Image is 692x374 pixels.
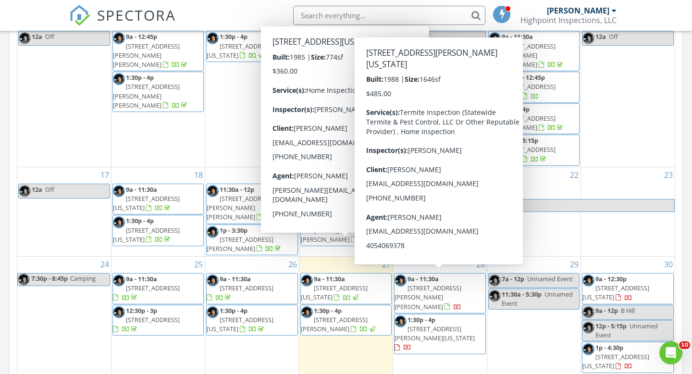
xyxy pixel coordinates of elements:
img: 20200620_163347.jpg [489,290,501,302]
span: 1:30p - 4p [220,32,247,41]
img: 20200620_163347.jpg [207,32,219,44]
a: Go to August 20, 2025 [380,167,393,183]
td: Go to August 10, 2025 [17,14,111,167]
img: 20200620_163347.jpg [395,185,407,197]
span: 12a [32,32,42,41]
span: 1:30p - 4:30p [314,216,350,225]
img: 20200620_163347.jpg [207,185,219,197]
span: Off [609,32,618,41]
a: 9a - 11:30a [STREET_ADDRESS][US_STATE] [301,274,368,301]
span: Off [421,32,430,41]
span: 12:30p - 12:45p [502,73,545,82]
span: 9a - 12:45p [126,32,157,41]
span: B Hill [621,306,635,315]
span: [STREET_ADDRESS][PERSON_NAME][PERSON_NAME] [489,42,556,69]
a: 1:30p - 4p [STREET_ADDRESS][US_STATE] [206,31,297,62]
a: 1:30p - 4:30p [STREET_ADDRESS][PERSON_NAME] [300,215,392,246]
a: Go to August 27, 2025 [380,257,393,272]
a: Go to August 19, 2025 [286,167,299,183]
img: 20200620_163347.jpg [113,32,125,44]
img: 20200620_163347.jpg [301,64,313,76]
a: 9a - 12:30p [STREET_ADDRESS][US_STATE] [582,274,649,301]
span: 12a [408,185,418,194]
span: 7a - 12p [502,274,524,283]
span: [STREET_ADDRESS] [220,284,273,292]
img: 20200620_163347.jpg [395,315,407,327]
input: Search everything... [293,6,485,25]
img: 20200620_163347.jpg [489,32,501,44]
span: [STREET_ADDRESS] [126,284,180,292]
img: 20200620_163347.jpg [207,226,219,238]
td: Go to August 20, 2025 [299,167,393,256]
td: Go to August 19, 2025 [205,167,299,256]
img: 20200620_163347.jpg [489,274,501,287]
a: 12:30p - 12:45p [STREET_ADDRESS][US_STATE] [489,73,556,100]
a: 1:30p - 4p [STREET_ADDRESS][PERSON_NAME] [301,306,377,333]
td: Go to August 17, 2025 [17,167,111,256]
img: 20200620_163347.jpg [582,32,594,44]
span: 1p - 4:30p [595,343,623,352]
a: 9a - 11:30a [STREET_ADDRESS][PERSON_NAME][PERSON_NAME] [394,273,485,313]
img: 20200620_163347.jpg [582,306,594,318]
img: 20200620_163347.jpg [301,32,313,44]
a: Go to August 18, 2025 [192,167,205,183]
img: 20200620_163347.jpg [301,185,313,197]
span: 12a [408,32,418,41]
span: 4:30p - 5:15p [502,136,538,145]
a: 12:30p - 3p [STREET_ADDRESS] [112,305,204,336]
span: 12a [32,185,42,194]
span: [STREET_ADDRESS][PERSON_NAME][US_STATE] [395,324,475,342]
img: 20200620_163347.jpg [582,274,594,287]
span: 10 [679,341,690,349]
img: 20200620_163347.jpg [395,274,407,287]
span: [STREET_ADDRESS][US_STATE] [301,73,368,91]
span: 1:30p - 4p [314,64,342,73]
a: 9a - 11:30a [STREET_ADDRESS][US_STATE] [112,184,204,215]
img: 20200620_163347.jpg [18,274,30,286]
img: 20200620_163347.jpg [113,216,125,228]
img: 20200620_163347.jpg [395,199,407,212]
span: 1:30p - 4p [314,306,342,315]
a: Go to August 26, 2025 [286,257,299,272]
span: [STREET_ADDRESS][US_STATE] [207,42,273,60]
a: 9a - 12:45p [STREET_ADDRESS][US_STATE] [301,32,368,59]
span: 1:30p - 4p [408,315,435,324]
span: Camping [447,200,472,209]
a: 9a - 11:30a [STREET_ADDRESS][US_STATE] [301,185,368,212]
img: 20200620_163347.jpg [113,185,125,197]
a: 1:30p - 4p [STREET_ADDRESS][US_STATE] [300,62,392,94]
a: 9a - 11:30a [STREET_ADDRESS][US_STATE] [300,273,392,304]
img: 20200620_163347.jpg [489,73,501,85]
span: [STREET_ADDRESS][US_STATE] [113,226,180,244]
span: [STREET_ADDRESS][US_STATE] [489,82,556,100]
span: [STREET_ADDRESS][US_STATE] [301,194,368,212]
a: 12:30p - 3p [STREET_ADDRESS] [113,306,180,333]
a: 9a - 11:30a [STREET_ADDRESS][US_STATE] [300,184,392,215]
img: 20200620_163347.jpg [301,274,313,287]
span: Off [45,185,54,194]
img: 20200620_163347.jpg [301,306,313,318]
span: 9a - 11:30a [502,32,533,41]
img: 20200620_163347.jpg [582,322,594,334]
a: 9a - 11:30a [STREET_ADDRESS] [112,273,204,304]
div: [PERSON_NAME] [547,6,609,15]
td: Go to August 13, 2025 [299,14,393,167]
a: Go to August 17, 2025 [99,167,111,183]
a: 4:30p - 5:15p [STREET_ADDRESS][US_STATE] [489,136,556,163]
span: Off [45,32,54,41]
a: 1p - 4:30p [STREET_ADDRESS][US_STATE] [582,342,674,373]
span: 1:30p - 4p [220,306,247,315]
a: 9a - 12:30p [STREET_ADDRESS][US_STATE] [582,273,674,304]
img: 20200620_163347.jpg [489,136,501,148]
span: SPECTORA [97,5,176,25]
a: 1:30p - 4p [STREET_ADDRESS][PERSON_NAME][PERSON_NAME] [112,72,204,112]
a: 9a - 11:30a [STREET_ADDRESS] [113,274,180,301]
td: Go to August 16, 2025 [581,14,675,167]
span: Unnamed Event [595,322,658,339]
span: 11:30a - 12p [220,185,254,194]
a: 1:30p - 4p [STREET_ADDRESS][US_STATE] [112,215,204,246]
a: 1:30p - 4p [STREET_ADDRESS][PERSON_NAME] [489,105,565,132]
td: Go to August 11, 2025 [111,14,205,167]
a: Go to August 24, 2025 [99,257,111,272]
a: 9a - 12:45p [STREET_ADDRESS][PERSON_NAME][PERSON_NAME] [113,32,189,69]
